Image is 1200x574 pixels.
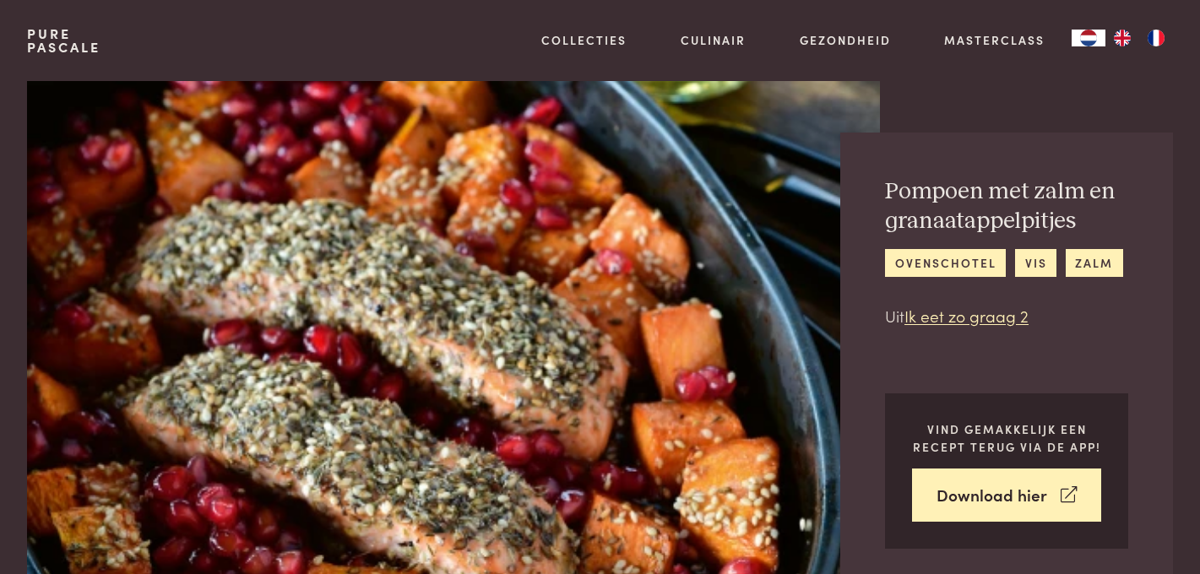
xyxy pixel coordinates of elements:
[800,31,891,49] a: Gezondheid
[1072,30,1173,46] aside: Language selected: Nederlands
[1105,30,1139,46] a: EN
[1105,30,1173,46] ul: Language list
[1072,30,1105,46] div: Language
[681,31,746,49] a: Culinair
[27,27,100,54] a: PurePascale
[1066,249,1123,277] a: zalm
[912,420,1101,455] p: Vind gemakkelijk een recept terug via de app!
[912,468,1101,522] a: Download hier
[885,304,1128,328] p: Uit
[1015,249,1056,277] a: vis
[541,31,627,49] a: Collecties
[904,304,1029,327] a: Ik eet zo graag 2
[1139,30,1173,46] a: FR
[885,249,1006,277] a: ovenschotel
[1072,30,1105,46] a: NL
[885,177,1128,236] h2: Pompoen met zalm en granaatappelpitjes
[944,31,1045,49] a: Masterclass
